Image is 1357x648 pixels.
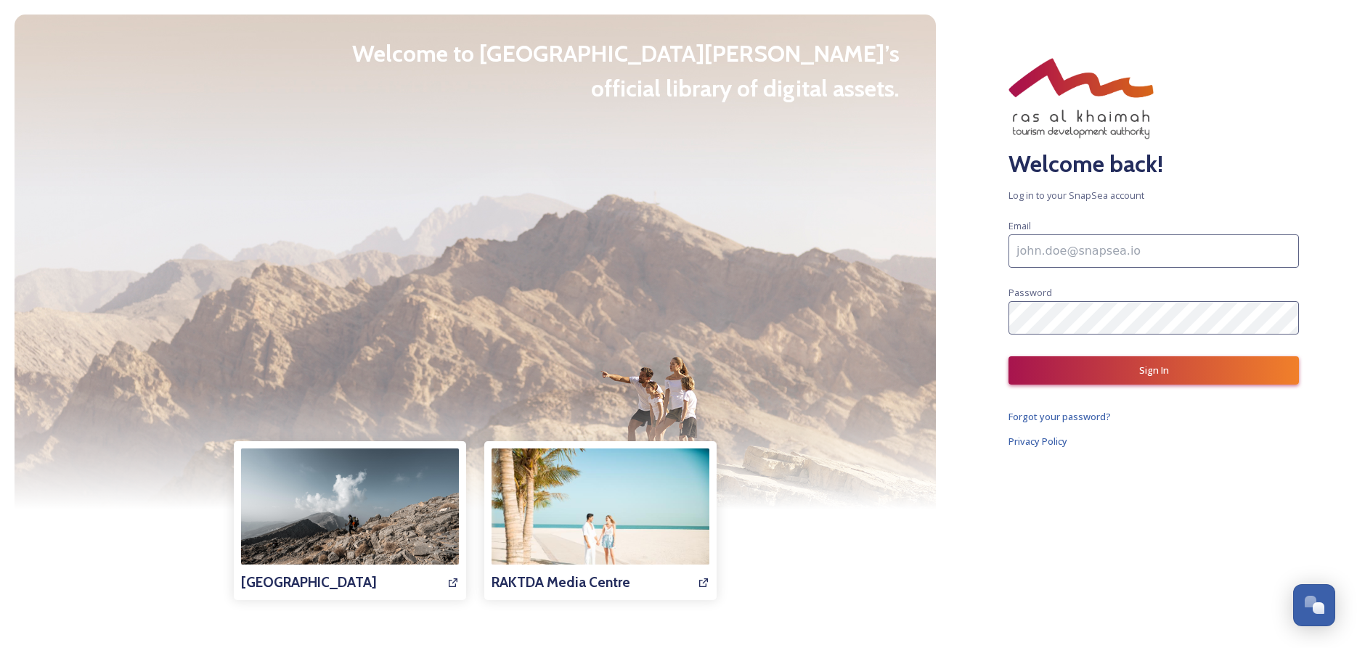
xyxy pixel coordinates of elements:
[241,572,377,593] h3: [GEOGRAPHIC_DATA]
[1008,410,1111,423] span: Forgot your password?
[492,448,709,594] img: 7e8a814c-968e-46a8-ba33-ea04b7243a5d.jpg
[1293,584,1335,626] button: Open Chat
[1008,234,1299,268] input: john.doe@snapsea.io
[492,572,630,593] h3: RAKTDA Media Centre
[492,448,709,593] a: RAKTDA Media Centre
[1008,147,1299,181] h2: Welcome back!
[1008,286,1052,299] span: Password
[1008,408,1299,425] a: Forgot your password?
[1008,356,1299,385] button: Sign In
[1008,58,1154,139] img: RAKTDA_ENG_NEW%20STACKED%20LOGO_RGB.png
[1008,189,1299,202] span: Log in to your SnapSea account
[1008,435,1067,448] span: Privacy Policy
[1008,432,1299,450] a: Privacy Policy
[1008,219,1031,232] span: Email
[241,448,459,593] a: [GEOGRAPHIC_DATA]
[241,448,459,594] img: 4A12772D-B6F2-4164-A582A31F39726F87.jpg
